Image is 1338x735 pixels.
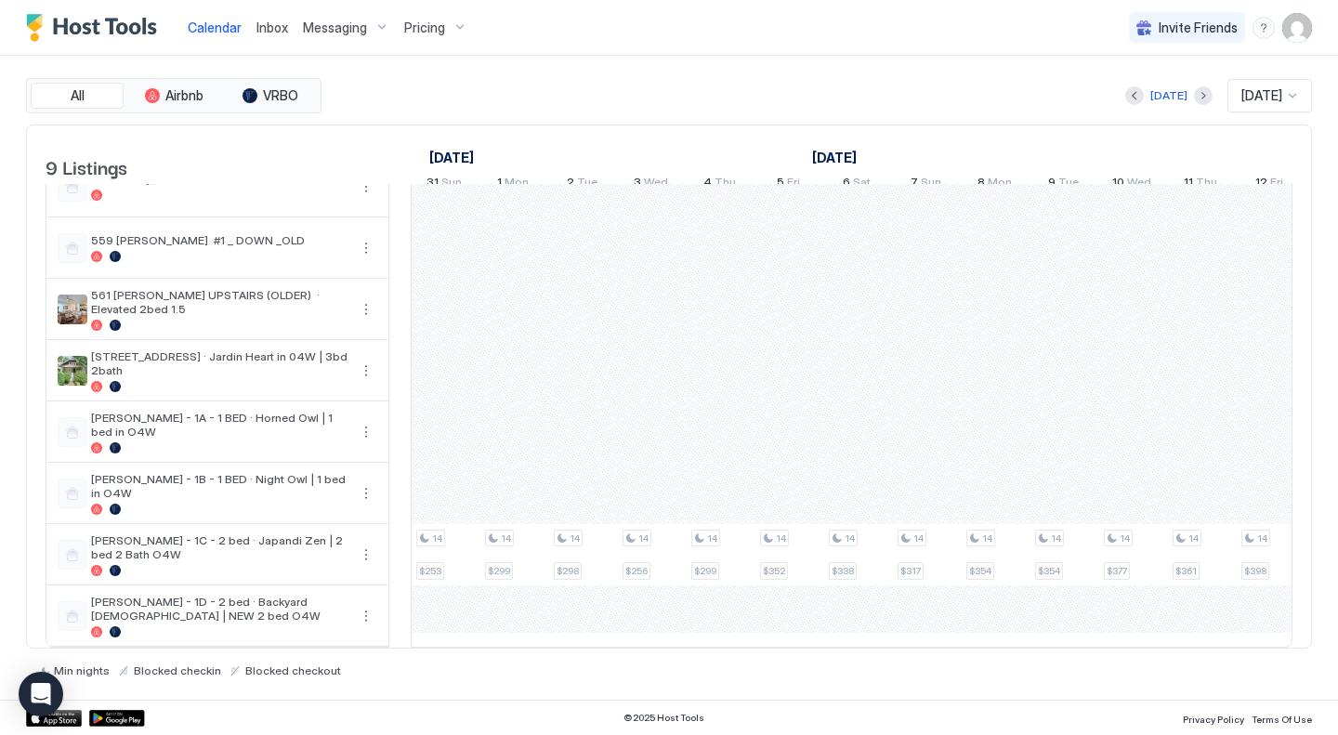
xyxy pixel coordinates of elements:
[644,175,668,194] span: Wed
[900,565,921,577] span: $317
[921,175,941,194] span: Sun
[1251,171,1288,198] a: June 12, 2026
[1282,13,1312,43] div: User profile
[1051,532,1061,545] span: 14
[89,710,145,727] div: Google Play Store
[355,298,377,321] div: menu
[422,171,466,198] a: May 31, 2026
[91,288,348,316] span: 561 [PERSON_NAME] UPSTAIRS (OLDER) · Elevated 2bed 1.5
[355,421,377,443] div: menu
[1253,17,1275,39] div: menu
[54,663,110,677] span: Min nights
[492,171,533,198] a: June 1, 2026
[1159,20,1238,36] span: Invite Friends
[488,565,510,577] span: $299
[188,18,242,37] a: Calendar
[355,298,377,321] button: More options
[26,14,165,42] a: Host Tools Logo
[127,83,220,109] button: Airbnb
[638,532,649,545] span: 14
[843,175,850,194] span: 6
[91,595,348,623] span: [PERSON_NAME] - 1D - 2 bed · Backyard [DEMOGRAPHIC_DATA] | NEW 2 bed O4W
[787,175,800,194] span: Fri
[58,295,87,324] div: listing image
[31,83,124,109] button: All
[501,532,511,545] span: 14
[1241,87,1282,104] span: [DATE]
[969,565,991,577] span: $354
[567,175,574,194] span: 2
[426,175,439,194] span: 31
[772,171,805,198] a: June 5, 2026
[1188,532,1199,545] span: 14
[355,482,377,505] button: More options
[1183,708,1244,728] a: Privacy Policy
[838,171,875,198] a: June 6, 2026
[355,176,377,198] div: menu
[1107,565,1127,577] span: $377
[776,532,786,545] span: 14
[1120,532,1130,545] span: 14
[425,144,479,171] a: May 16, 2026
[988,175,1012,194] span: Mon
[1194,86,1213,105] button: Next month
[777,175,784,194] span: 5
[497,175,502,194] span: 1
[715,175,736,194] span: Thu
[913,532,924,545] span: 14
[441,175,462,194] span: Sun
[1175,565,1197,577] span: $361
[1255,175,1267,194] span: 12
[1252,708,1312,728] a: Terms Of Use
[355,237,377,259] button: More options
[832,565,854,577] span: $338
[1125,86,1144,105] button: Previous month
[1112,175,1124,194] span: 10
[1148,85,1190,107] button: [DATE]
[91,533,348,561] span: [PERSON_NAME] - 1C - 2 bed · Japandi Zen | 2 bed 2 Bath O4W
[911,175,918,194] span: 7
[26,710,82,727] a: App Store
[1183,714,1244,725] span: Privacy Policy
[505,175,529,194] span: Mon
[355,176,377,198] button: More options
[1270,175,1283,194] span: Fri
[1257,532,1267,545] span: 14
[1244,565,1266,577] span: $398
[1043,171,1083,198] a: June 9, 2026
[26,78,321,113] div: tab-group
[570,532,580,545] span: 14
[263,87,298,104] span: VRBO
[256,18,288,37] a: Inbox
[19,672,63,716] div: Open Intercom Messenger
[419,565,441,577] span: $253
[625,565,648,577] span: $256
[977,175,985,194] span: 8
[355,360,377,382] button: More options
[46,152,127,180] span: 9 Listings
[1252,714,1312,725] span: Terms Of Use
[1048,175,1056,194] span: 9
[703,175,712,194] span: 4
[256,20,288,35] span: Inbox
[699,171,741,198] a: June 4, 2026
[982,532,992,545] span: 14
[404,20,445,36] span: Pricing
[1108,171,1156,198] a: June 10, 2026
[355,605,377,627] div: menu
[188,20,242,35] span: Calendar
[245,663,341,677] span: Blocked checkout
[763,565,785,577] span: $352
[91,233,348,247] span: 559 [PERSON_NAME] #1 _ DOWN _OLD
[355,605,377,627] button: More options
[629,171,673,198] a: June 3, 2026
[1196,175,1217,194] span: Thu
[91,472,348,500] span: [PERSON_NAME] - 1B - 1 BED · Night Owl | 1 bed in O4W
[224,83,317,109] button: VRBO
[1058,175,1079,194] span: Tue
[1127,175,1151,194] span: Wed
[707,532,717,545] span: 14
[355,544,377,566] div: menu
[355,421,377,443] button: More options
[845,532,855,545] span: 14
